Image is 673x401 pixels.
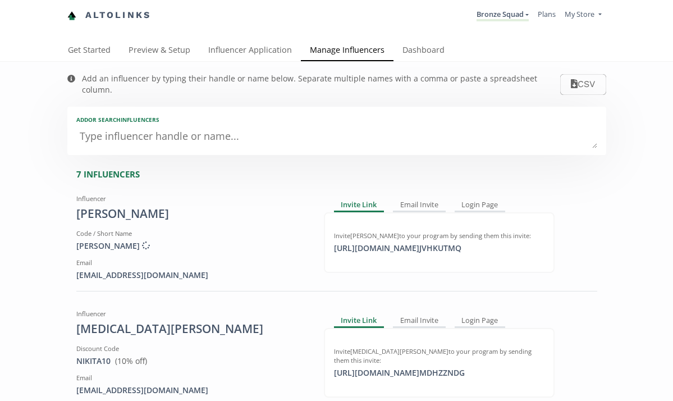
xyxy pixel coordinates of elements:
[82,73,561,95] div: Add an influencer by typing their handle or name below. Separate multiple names with a comma or p...
[76,373,307,382] div: Email
[477,9,529,21] a: Bronze Squad
[76,258,307,267] div: Email
[76,206,307,222] div: [PERSON_NAME]
[565,9,601,22] a: My Store
[565,9,594,19] span: My Store
[334,231,544,240] div: Invite [PERSON_NAME] to your program by sending them this invite:
[76,385,307,396] div: [EMAIL_ADDRESS][DOMAIN_NAME]
[76,356,111,366] a: NIKITA10
[538,9,556,19] a: Plans
[76,309,307,318] div: Influencer
[199,40,301,62] a: Influencer Application
[455,199,506,212] div: Login Page
[393,199,446,212] div: Email Invite
[76,240,150,251] span: [PERSON_NAME]
[67,6,152,25] a: Altolinks
[76,344,307,353] div: Discount Code
[76,229,307,238] div: Code / Short Name
[327,367,471,379] div: [URL][DOMAIN_NAME] MDHZZNDG
[393,314,446,327] div: Email Invite
[334,199,384,212] div: Invite Link
[76,194,307,203] div: Influencer
[560,74,606,95] button: CSV
[115,356,147,366] span: ( 10 % off)
[76,116,597,124] div: Add or search INFLUENCERS
[393,40,454,62] a: Dashboard
[76,321,307,338] div: [MEDICAL_DATA][PERSON_NAME]
[455,314,506,327] div: Login Page
[76,168,606,180] div: 7 INFLUENCERS
[76,270,307,281] div: [EMAIL_ADDRESS][DOMAIN_NAME]
[67,11,76,20] img: favicon-32x32.png
[327,243,468,254] div: [URL][DOMAIN_NAME] JVHKUTMQ
[59,40,120,62] a: Get Started
[301,40,393,62] a: Manage Influencers
[334,314,384,327] div: Invite Link
[334,347,544,365] div: Invite [MEDICAL_DATA][PERSON_NAME] to your program by sending them this invite:
[120,40,199,62] a: Preview & Setup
